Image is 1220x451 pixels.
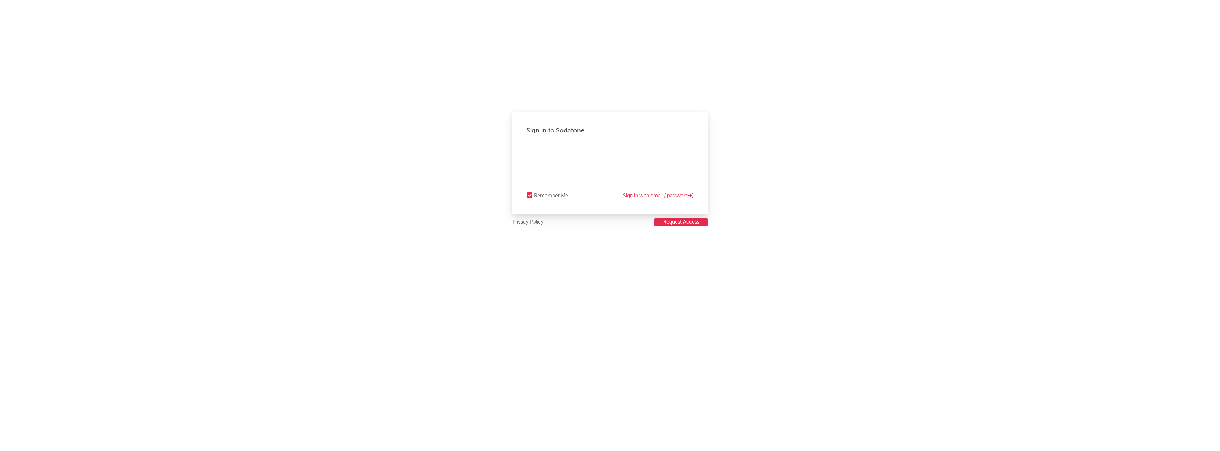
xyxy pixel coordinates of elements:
[654,218,708,226] button: Request Access
[512,218,543,227] a: Privacy Policy
[534,192,568,200] div: Remember Me
[623,192,693,200] a: Sign in with email / password
[527,126,693,135] div: Sign in to Sodatone
[654,218,708,227] a: Request Access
